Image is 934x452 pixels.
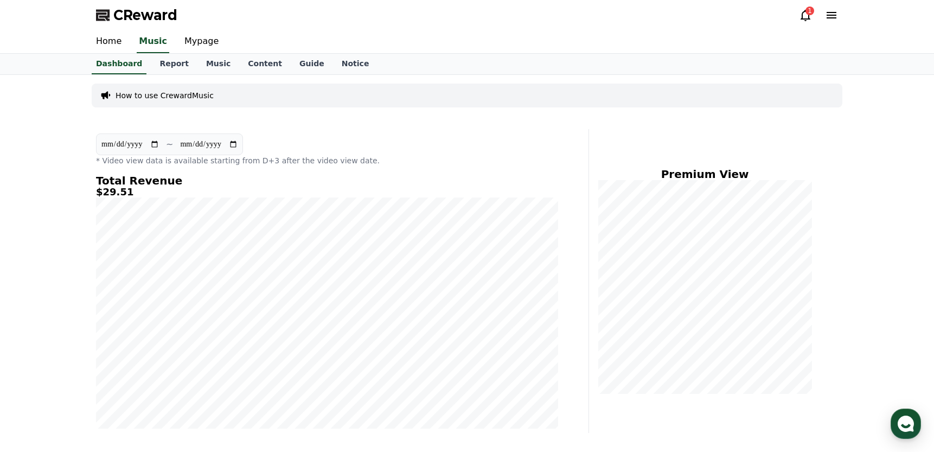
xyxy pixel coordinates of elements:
a: 1 [799,9,812,22]
a: Guide [291,54,333,74]
span: CReward [113,7,177,24]
a: Music [197,54,239,74]
a: How to use CrewardMusic [116,90,214,101]
a: Mypage [176,30,227,53]
a: CReward [96,7,177,24]
h4: Premium View [598,168,812,180]
div: 1 [805,7,814,15]
a: Content [239,54,291,74]
a: Home [87,30,130,53]
p: * Video view data is available starting from D+3 after the video view date. [96,155,558,166]
h5: $29.51 [96,187,558,198]
a: Dashboard [92,54,146,74]
a: Notice [333,54,378,74]
h4: Total Revenue [96,175,558,187]
a: Music [137,30,169,53]
p: ~ [166,138,173,151]
a: Report [151,54,197,74]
